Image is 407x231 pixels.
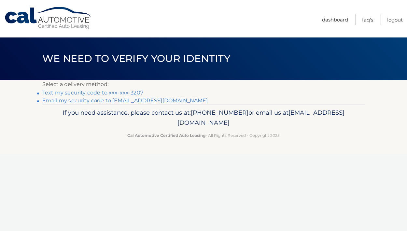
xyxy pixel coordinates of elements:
[42,80,365,89] p: Select a delivery method:
[387,14,403,25] a: Logout
[42,90,143,96] a: Text my security code to xxx-xxx-3207
[362,14,373,25] a: FAQ's
[127,133,205,138] strong: Cal Automotive Certified Auto Leasing
[322,14,348,25] a: Dashboard
[191,109,248,116] span: [PHONE_NUMBER]
[42,52,230,65] span: We need to verify your identity
[47,108,360,128] p: If you need assistance, please contact us at: or email us at
[42,97,208,104] a: Email my security code to [EMAIL_ADDRESS][DOMAIN_NAME]
[47,132,360,139] p: - All Rights Reserved - Copyright 2025
[4,7,92,30] a: Cal Automotive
